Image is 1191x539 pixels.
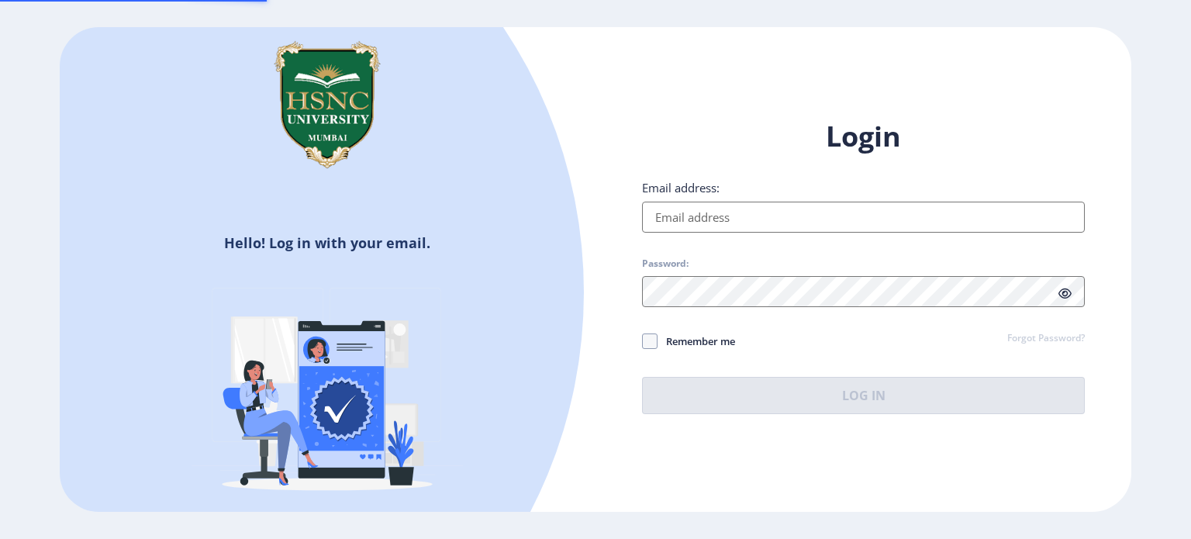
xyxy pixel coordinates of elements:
[642,118,1085,155] h1: Login
[642,377,1085,414] button: Log In
[642,180,720,195] label: Email address:
[192,258,463,530] img: Verified-rafiki.svg
[658,332,735,351] span: Remember me
[642,257,689,270] label: Password:
[642,202,1085,233] input: Email address
[250,27,405,182] img: hsnc.png
[1007,332,1085,346] a: Forgot Password?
